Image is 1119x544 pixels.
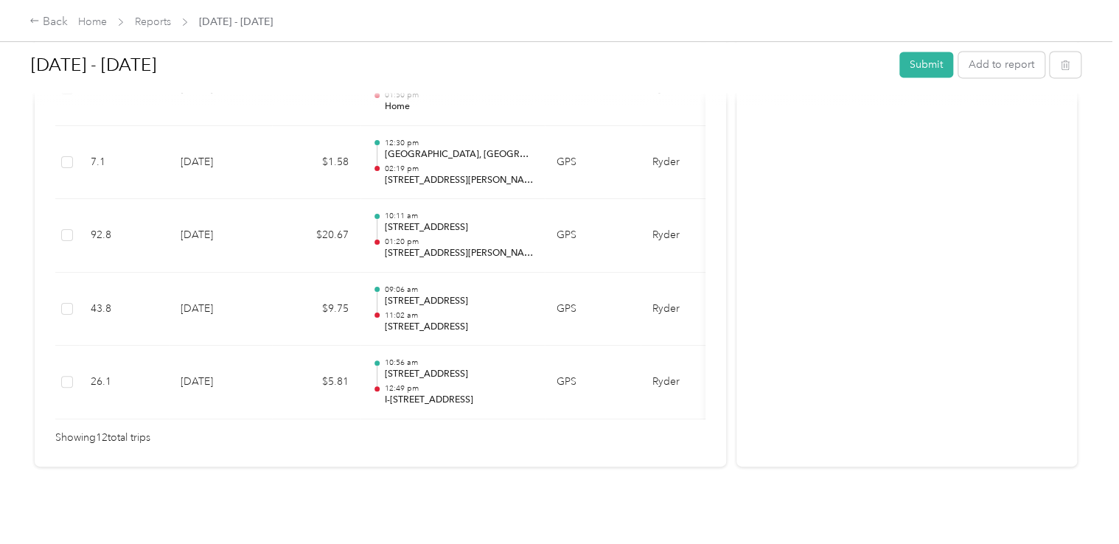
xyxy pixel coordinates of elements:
[384,368,533,381] p: [STREET_ADDRESS]
[545,273,641,346] td: GPS
[78,15,107,28] a: Home
[384,211,533,221] p: 10:11 am
[641,346,751,419] td: Ryder
[1036,461,1119,544] iframe: Everlance-gr Chat Button Frame
[272,346,360,419] td: $5.81
[384,321,533,334] p: [STREET_ADDRESS]
[545,126,641,200] td: GPS
[384,148,533,161] p: [GEOGRAPHIC_DATA], [GEOGRAPHIC_DATA], [GEOGRAPHIC_DATA]
[545,346,641,419] td: GPS
[272,126,360,200] td: $1.58
[169,199,272,273] td: [DATE]
[79,346,169,419] td: 26.1
[641,273,751,346] td: Ryder
[958,52,1045,77] button: Add to report
[79,199,169,273] td: 92.8
[384,100,533,114] p: Home
[199,14,273,29] span: [DATE] - [DATE]
[55,430,150,446] span: Showing 12 total trips
[384,285,533,295] p: 09:06 am
[272,199,360,273] td: $20.67
[31,47,889,83] h1: Sep 1 - 30, 2025
[384,247,533,260] p: [STREET_ADDRESS][PERSON_NAME]
[384,383,533,394] p: 12:49 pm
[169,346,272,419] td: [DATE]
[384,138,533,148] p: 12:30 pm
[384,394,533,407] p: I-[STREET_ADDRESS]
[79,273,169,346] td: 43.8
[384,174,533,187] p: [STREET_ADDRESS][PERSON_NAME]
[641,199,751,273] td: Ryder
[169,126,272,200] td: [DATE]
[384,310,533,321] p: 11:02 am
[29,13,68,31] div: Back
[272,273,360,346] td: $9.75
[384,221,533,234] p: [STREET_ADDRESS]
[545,199,641,273] td: GPS
[384,164,533,174] p: 02:19 pm
[135,15,171,28] a: Reports
[641,126,751,200] td: Ryder
[384,237,533,247] p: 01:20 pm
[384,295,533,308] p: [STREET_ADDRESS]
[169,273,272,346] td: [DATE]
[79,126,169,200] td: 7.1
[899,52,953,77] button: Submit
[384,358,533,368] p: 10:56 am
